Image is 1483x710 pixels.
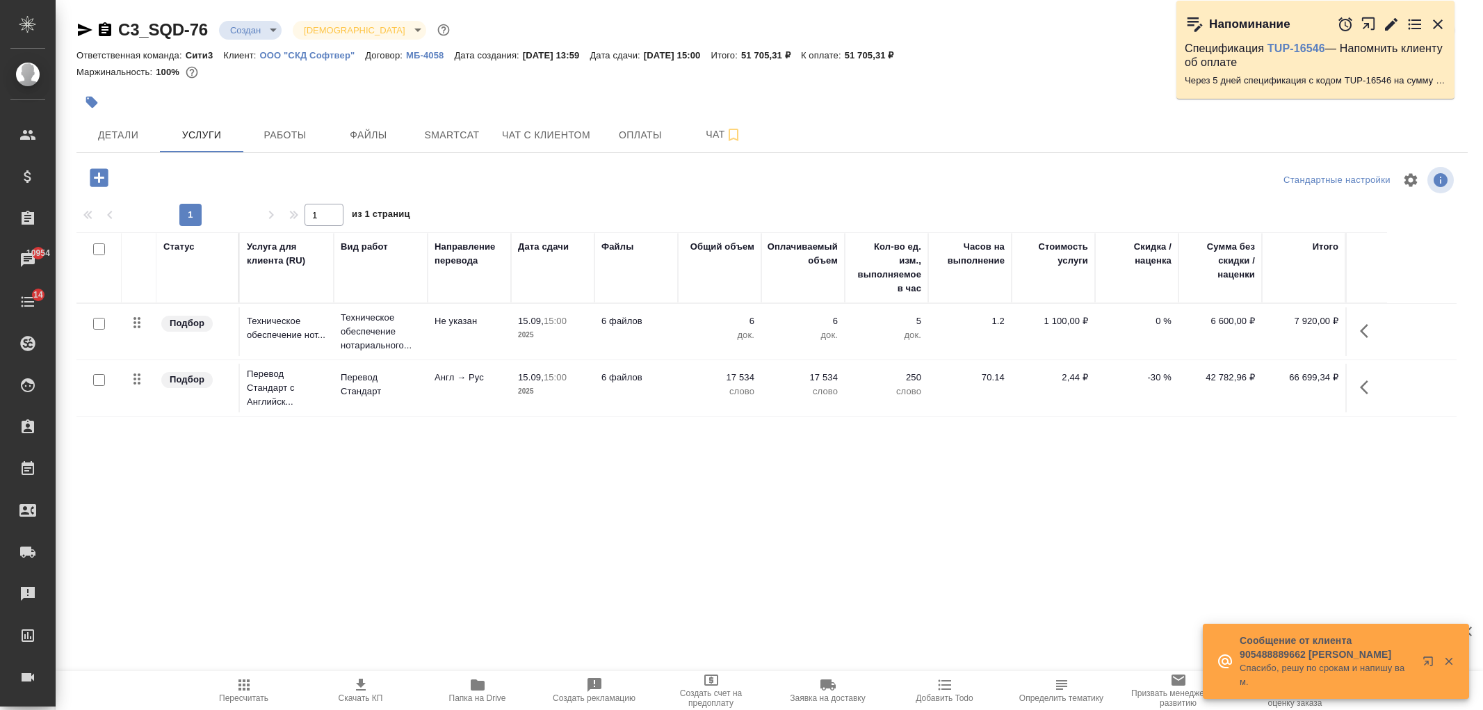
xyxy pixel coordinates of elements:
[590,50,643,60] p: Дата сдачи:
[1240,661,1413,689] p: Спасибо, решу по срокам и напишу вам.
[1361,9,1377,39] button: Открыть в новой вкладке
[690,126,757,143] span: Чат
[156,67,183,77] p: 100%
[419,127,485,144] span: Smartcat
[252,127,318,144] span: Работы
[1185,371,1255,385] p: 42 782,96 ₽
[544,372,567,382] p: 15:00
[1003,671,1120,710] button: Определить тематику
[435,21,453,39] button: Доп статусы указывают на важность/срочность заказа
[435,240,504,268] div: Направление перевода
[518,328,587,342] p: 2025
[1102,314,1172,328] p: 0 %
[260,50,366,60] p: ООО "СКД Софтвер"
[790,693,865,703] span: Заявка на доставку
[544,316,567,326] p: 15:00
[18,246,58,260] span: 10954
[1128,688,1229,708] span: Призвать менеджера по развитию
[1019,240,1088,268] div: Стоимость услуги
[553,693,635,703] span: Создать рекламацию
[76,67,156,77] p: Маржинальность:
[768,385,838,398] p: слово
[601,240,633,254] div: Файлы
[168,127,235,144] span: Услуги
[928,307,1012,356] td: 1.2
[768,328,838,342] p: док.
[852,371,921,385] p: 250
[685,328,754,342] p: док.
[1414,647,1448,681] button: Открыть в новой вкладке
[518,372,544,382] p: 15.09,
[1019,693,1103,703] span: Определить тематику
[1313,240,1338,254] div: Итого
[341,311,421,353] p: Техническое обеспечение нотариального...
[741,50,801,60] p: 51 705,31 ₽
[1185,74,1446,88] p: Через 5 дней спецификация с кодом TUP-16546 на сумму 100926.66 RUB будет просрочена
[536,671,653,710] button: Создать рекламацию
[219,693,268,703] span: Пересчитать
[768,314,838,328] p: 6
[1240,634,1413,661] p: Сообщение от клиента 905488889662 [PERSON_NAME]
[1383,16,1400,33] button: Редактировать
[502,127,590,144] span: Чат с клиентом
[183,63,201,81] button: 0.00 RUB;
[1280,170,1394,191] div: split button
[3,243,52,277] a: 10954
[916,693,973,703] span: Добавить Todo
[406,50,454,60] p: МБ-4058
[1352,371,1385,404] button: Показать кнопки
[852,385,921,398] p: слово
[80,163,118,192] button: Добавить услугу
[300,24,409,36] button: [DEMOGRAPHIC_DATA]
[886,671,1003,710] button: Добавить Todo
[25,288,51,302] span: 14
[685,371,754,385] p: 17 534
[76,22,93,38] button: Скопировать ссылку для ЯМессенджера
[601,314,671,328] p: 6 файлов
[518,385,587,398] p: 2025
[928,364,1012,412] td: 70.14
[170,316,204,330] p: Подбор
[845,50,905,60] p: 51 705,31 ₽
[365,50,406,60] p: Договор:
[1185,314,1255,328] p: 6 600,00 ₽
[223,50,259,60] p: Клиент:
[118,20,208,39] a: C3_SQD-76
[1394,163,1427,197] span: Настроить таблицу
[260,49,366,60] a: ООО "СКД Софтвер"
[1427,167,1457,193] span: Посмотреть информацию
[85,127,152,144] span: Детали
[1407,16,1423,33] button: Перейти в todo
[1269,371,1338,385] p: 66 699,34 ₽
[1120,671,1237,710] button: Призвать менеджера по развитию
[1209,17,1290,31] p: Напоминание
[685,314,754,328] p: 6
[852,240,921,296] div: Кол-во ед. изм., выполняемое в час
[1019,371,1088,385] p: 2,44 ₽
[1019,314,1088,328] p: 1 100,00 ₽
[186,50,224,60] p: Сити3
[711,50,740,60] p: Итого:
[302,671,419,710] button: Скачать КП
[76,50,186,60] p: Ответственная команда:
[247,314,327,342] p: Техническое обеспечение нот...
[768,240,838,268] div: Оплачиваемый объем
[801,50,845,60] p: К оплате:
[935,240,1005,268] div: Часов на выполнение
[352,206,410,226] span: из 1 страниц
[97,22,113,38] button: Скопировать ссылку
[518,240,569,254] div: Дата сдачи
[226,24,265,36] button: Создан
[685,385,754,398] p: слово
[341,371,421,398] p: Перевод Стандарт
[725,127,742,143] svg: Подписаться
[1102,240,1172,268] div: Скидка / наценка
[293,21,426,40] div: Создан
[1185,42,1446,70] p: Спецификация — Напомнить клиенту об оплате
[1352,314,1385,348] button: Показать кнопки
[341,240,388,254] div: Вид работ
[1337,16,1354,33] button: Отложить
[601,371,671,385] p: 6 файлов
[435,371,504,385] p: Англ → Рус
[607,127,674,144] span: Оплаты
